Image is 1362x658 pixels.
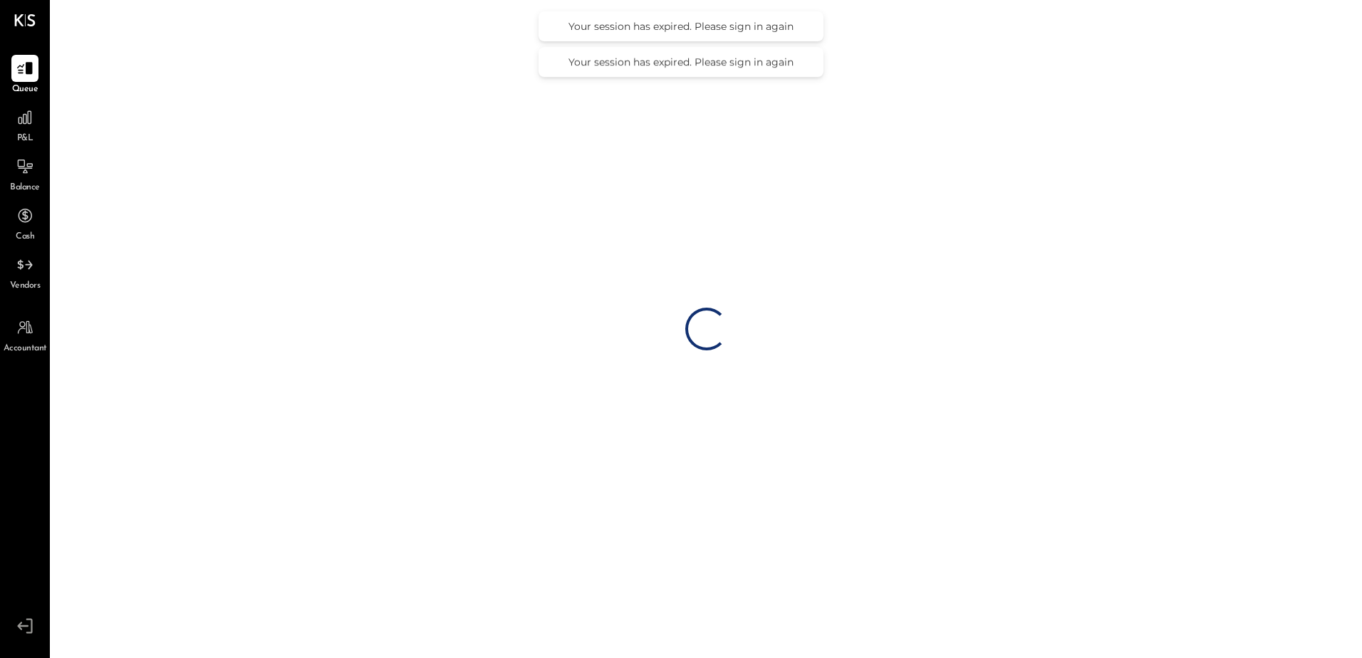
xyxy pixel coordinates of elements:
a: Vendors [1,251,49,293]
a: Cash [1,202,49,244]
a: Accountant [1,314,49,355]
span: Cash [16,231,34,244]
span: Queue [12,83,38,96]
div: Your session has expired. Please sign in again [553,56,809,68]
a: P&L [1,104,49,145]
span: Accountant [4,343,47,355]
span: Vendors [10,280,41,293]
span: P&L [17,132,33,145]
span: Balance [10,182,40,194]
div: Your session has expired. Please sign in again [553,20,809,33]
a: Queue [1,55,49,96]
a: Balance [1,153,49,194]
